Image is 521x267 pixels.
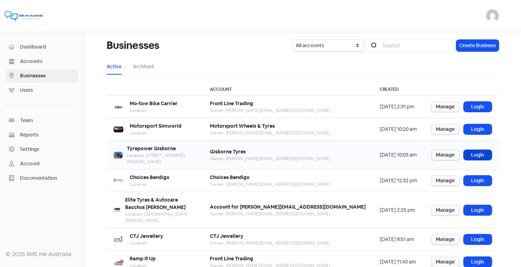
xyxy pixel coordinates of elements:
div: [DATE] 12:32 pm [380,177,417,184]
a: Active [107,63,122,70]
img: User [486,9,499,22]
div: [DATE] 2:25 pm [380,206,417,214]
div: [DATE] 2:31 pm [380,103,417,110]
span: Accounts [20,58,75,65]
img: fe3a614c-30e4-438f-9f59-e4c543db84eb-250x250.png [114,102,123,112]
a: Settings [6,143,78,156]
b: Account for [PERSON_NAME][EMAIL_ADDRESS][DOMAIN_NAME] [210,204,366,210]
div: Location: [GEOGRAPHIC_DATA][PERSON_NAME] [125,211,196,224]
a: Manage [431,102,459,112]
div: Location: [130,181,169,187]
div: Owner: [PERSON_NAME][EMAIL_ADDRESS][DOMAIN_NAME] [210,181,330,187]
div: Location: [STREET_ADDRESS][PERSON_NAME] [127,152,196,165]
a: Archived [133,63,154,70]
b: Choices Bendigo [130,174,169,180]
div: Owner: [PERSON_NAME][EMAIL_ADDRESS][DOMAIN_NAME] [210,240,330,246]
div: Location: [130,107,178,114]
div: [DATE] 10:20 am [380,126,417,133]
div: Location: [130,130,181,136]
div: Owner: [PERSON_NAME][EMAIL_ADDRESS][DOMAIN_NAME] [210,107,330,114]
a: Documentation [6,172,78,185]
b: Front Line Trading [210,100,253,107]
h1: Businesses [107,34,159,57]
img: f04f9500-df2d-4bc6-9216-70fe99c8ada6-250x250.png [114,125,123,134]
a: Login [464,234,492,244]
a: Manage [431,234,459,244]
div: Settings [20,146,39,153]
div: [DATE] 11:43 am [380,258,417,266]
a: Users [6,84,78,97]
b: Motorsport Wheels & Tyres [210,123,275,129]
div: [DATE] 10:03 am [380,151,417,159]
a: Manage [431,176,459,186]
div: Location: [130,240,163,246]
a: Manage [431,150,459,160]
div: [DATE] 8:51 am [380,236,417,243]
img: 7be11b49-75b7-437a-b653-4ef32f684f53-250x250.png [114,235,123,244]
b: Choices Bendigo [210,174,250,180]
span: Users [20,87,75,94]
a: Accounts [6,55,78,68]
span: Businesses [20,72,75,80]
div: © 2025 SMS me Australia [6,250,78,259]
img: 35f4c1ad-4f2e-48ad-ab30-5155fdf70f3d-250x250.png [114,257,123,267]
b: Motorsport Simworld [130,123,181,129]
img: c0bdde3a-5c04-4e51-87e4-5bbdd84d0774-250x250.png [114,150,123,160]
span: Team [20,117,75,124]
a: Manage [431,257,459,267]
a: Login [464,150,492,160]
b: CTJ Jewellery [210,233,243,239]
span: Dashboard [20,43,75,51]
th: Account [203,83,373,96]
b: Ramp It Up [130,255,156,262]
a: Team [6,114,78,127]
a: Manage [431,205,459,215]
b: Mo-tow Bike Carrier [130,100,178,107]
a: Login [464,257,492,267]
div: Owner: [PERSON_NAME][EMAIL_ADDRESS][DOMAIN_NAME] [210,155,330,162]
div: Owner: [PERSON_NAME][EMAIL_ADDRESS][DOMAIN_NAME] [210,130,330,136]
a: Dashboard [6,40,78,53]
div: Owner: [PERSON_NAME][EMAIL_ADDRESS][DOMAIN_NAME] [210,211,366,217]
th: Created [373,83,424,96]
img: 66d538de-5a83-4c3b-bc95-2d621ac501ae-250x250.png [114,205,121,215]
b: Gisborne Tyres [210,148,246,155]
a: Reports [6,128,78,141]
img: 0e827074-2277-4e51-9f29-4863781f49ff-250x250.png [114,176,123,186]
span: Reports [20,131,75,139]
a: Businesses [6,69,78,82]
a: Login [464,124,492,134]
span: Documentation [20,174,75,182]
b: CTJ Jewellery [130,233,163,239]
a: Manage [431,124,459,134]
a: Login [464,176,492,186]
b: Tyrepower Gisborne [127,145,176,152]
a: Login [464,205,492,215]
div: Account [20,160,40,167]
b: Front Line Trading [210,255,253,262]
input: Search [378,38,454,52]
a: Account [6,157,78,170]
button: Create Business [456,40,499,51]
b: Elite Tyres & Autocare Bacchus [PERSON_NAME] [125,197,186,210]
a: Login [464,102,492,112]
